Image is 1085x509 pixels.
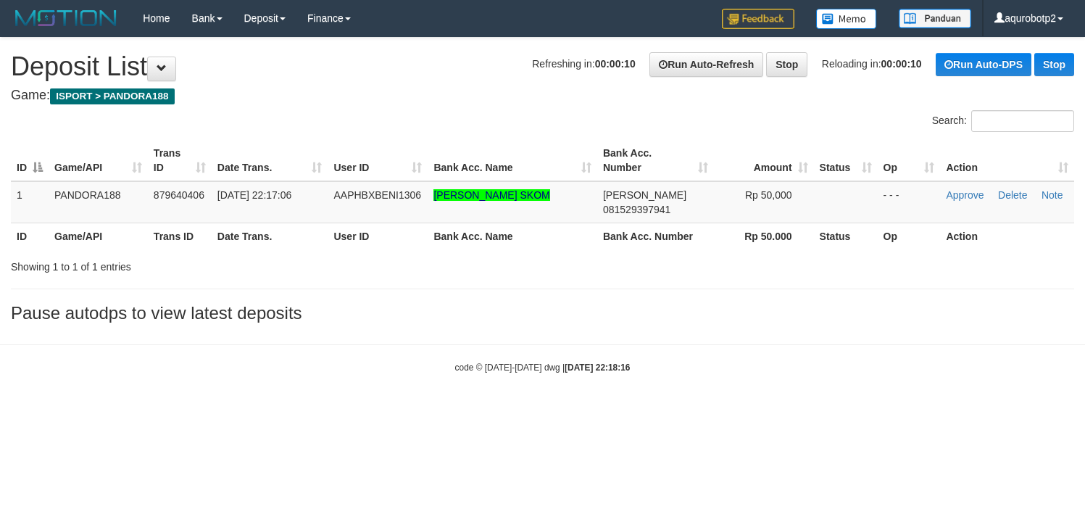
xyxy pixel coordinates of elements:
strong: 00:00:10 [881,58,922,70]
th: Game/API [49,223,148,249]
h4: Game: [11,88,1074,103]
strong: [DATE] 22:18:16 [565,363,630,373]
th: Trans ID: activate to sort column ascending [148,140,212,181]
th: Bank Acc. Number [597,223,714,249]
th: Status [814,223,878,249]
td: 1 [11,181,49,223]
a: Delete [998,189,1027,201]
td: - - - [878,181,941,223]
span: AAPHBXBENI1306 [333,189,421,201]
th: Date Trans.: activate to sort column ascending [212,140,328,181]
a: Stop [1034,53,1074,76]
span: [PERSON_NAME] [603,189,686,201]
span: [DATE] 22:17:06 [217,189,291,201]
th: User ID [328,223,428,249]
th: ID: activate to sort column descending [11,140,49,181]
h3: Pause autodps to view latest deposits [11,304,1074,323]
label: Search: [932,110,1074,132]
img: Feedback.jpg [722,9,794,29]
th: Game/API: activate to sort column ascending [49,140,148,181]
span: Copy 081529397941 to clipboard [603,204,670,215]
strong: 00:00:10 [595,58,636,70]
th: Bank Acc. Name [428,223,597,249]
th: Bank Acc. Number: activate to sort column ascending [597,140,714,181]
a: Note [1042,189,1063,201]
th: Op: activate to sort column ascending [878,140,941,181]
span: Rp 50,000 [745,189,792,201]
a: [PERSON_NAME] SKOM [433,189,549,201]
a: Run Auto-Refresh [649,52,763,77]
th: Action: activate to sort column ascending [940,140,1074,181]
a: Stop [766,52,807,77]
th: Status: activate to sort column ascending [814,140,878,181]
span: 879640406 [154,189,204,201]
th: Date Trans. [212,223,328,249]
th: Rp 50.000 [714,223,814,249]
img: MOTION_logo.png [11,7,121,29]
div: Showing 1 to 1 of 1 entries [11,254,441,274]
input: Search: [971,110,1074,132]
img: panduan.png [899,9,971,28]
th: Trans ID [148,223,212,249]
span: Reloading in: [822,58,922,70]
h1: Deposit List [11,52,1074,81]
span: ISPORT > PANDORA188 [50,88,175,104]
img: Button%20Memo.svg [816,9,877,29]
th: Op [878,223,941,249]
span: Refreshing in: [532,58,635,70]
a: Run Auto-DPS [936,53,1031,76]
td: PANDORA188 [49,181,148,223]
th: Amount: activate to sort column ascending [714,140,814,181]
small: code © [DATE]-[DATE] dwg | [455,363,631,373]
a: Approve [946,189,984,201]
th: ID [11,223,49,249]
th: Action [940,223,1074,249]
th: Bank Acc. Name: activate to sort column ascending [428,140,597,181]
th: User ID: activate to sort column ascending [328,140,428,181]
